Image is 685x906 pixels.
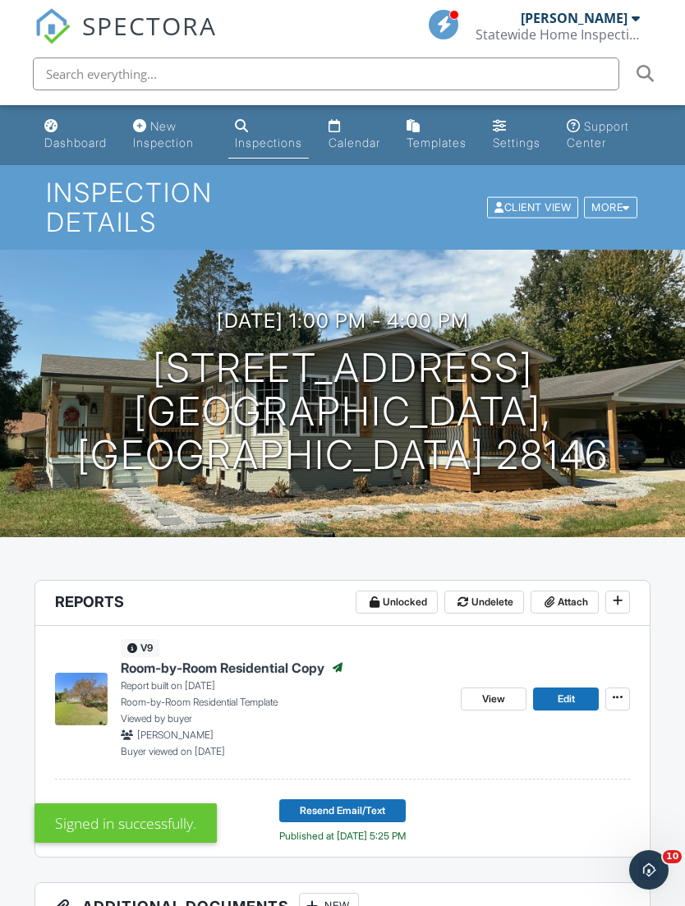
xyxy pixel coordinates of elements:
[400,112,473,159] a: Templates
[584,196,637,218] div: More
[629,850,669,890] iframe: Intercom live chat
[329,136,380,149] div: Calendar
[34,803,217,843] div: Signed in successfully.
[486,112,547,159] a: Settings
[663,850,682,863] span: 10
[567,119,629,149] div: Support Center
[235,136,302,149] div: Inspections
[322,112,387,159] a: Calendar
[133,119,194,149] div: New Inspection
[485,200,582,213] a: Client View
[217,310,469,332] h3: [DATE] 1:00 pm - 4:00 pm
[476,26,640,43] div: Statewide Home Inspections, LLC
[34,8,71,44] img: The Best Home Inspection Software - Spectora
[33,57,619,90] input: Search everything...
[493,136,540,149] div: Settings
[228,112,309,159] a: Inspections
[487,196,578,218] div: Client View
[521,10,628,26] div: [PERSON_NAME]
[26,347,659,476] h1: [STREET_ADDRESS] [GEOGRAPHIC_DATA], [GEOGRAPHIC_DATA] 28146
[126,112,215,159] a: New Inspection
[34,22,217,57] a: SPECTORA
[407,136,467,149] div: Templates
[44,136,107,149] div: Dashboard
[82,8,217,43] span: SPECTORA
[46,178,639,236] h1: Inspection Details
[560,112,647,159] a: Support Center
[38,112,113,159] a: Dashboard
